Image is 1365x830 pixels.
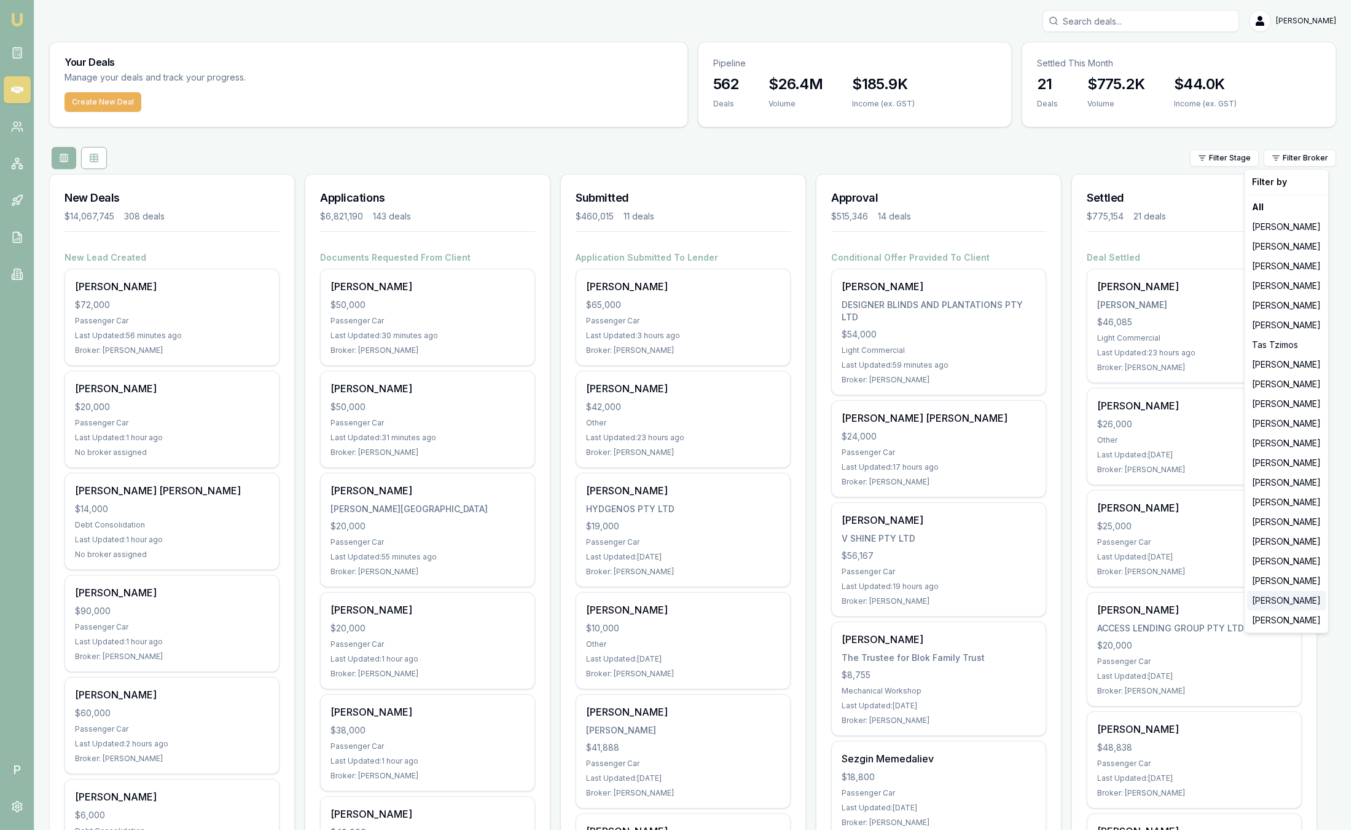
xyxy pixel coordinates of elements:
[1247,296,1326,315] div: [PERSON_NAME]
[1247,433,1326,453] div: [PERSON_NAME]
[1247,492,1326,512] div: [PERSON_NAME]
[1247,315,1326,335] div: [PERSON_NAME]
[1247,276,1326,296] div: [PERSON_NAME]
[1247,414,1326,433] div: [PERSON_NAME]
[1247,374,1326,394] div: [PERSON_NAME]
[1247,571,1326,591] div: [PERSON_NAME]
[1247,453,1326,473] div: [PERSON_NAME]
[1247,611,1326,630] div: [PERSON_NAME]
[1247,256,1326,276] div: [PERSON_NAME]
[1247,551,1326,571] div: [PERSON_NAME]
[1247,591,1326,611] div: [PERSON_NAME]
[1247,355,1326,374] div: [PERSON_NAME]
[1247,473,1326,492] div: [PERSON_NAME]
[1247,237,1326,256] div: [PERSON_NAME]
[1247,394,1326,414] div: [PERSON_NAME]
[1247,512,1326,532] div: [PERSON_NAME]
[1247,335,1326,355] div: Tas Tzimos
[1247,532,1326,551] div: [PERSON_NAME]
[1247,172,1326,192] div: Filter by
[1252,201,1264,213] strong: All
[1247,217,1326,237] div: [PERSON_NAME]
